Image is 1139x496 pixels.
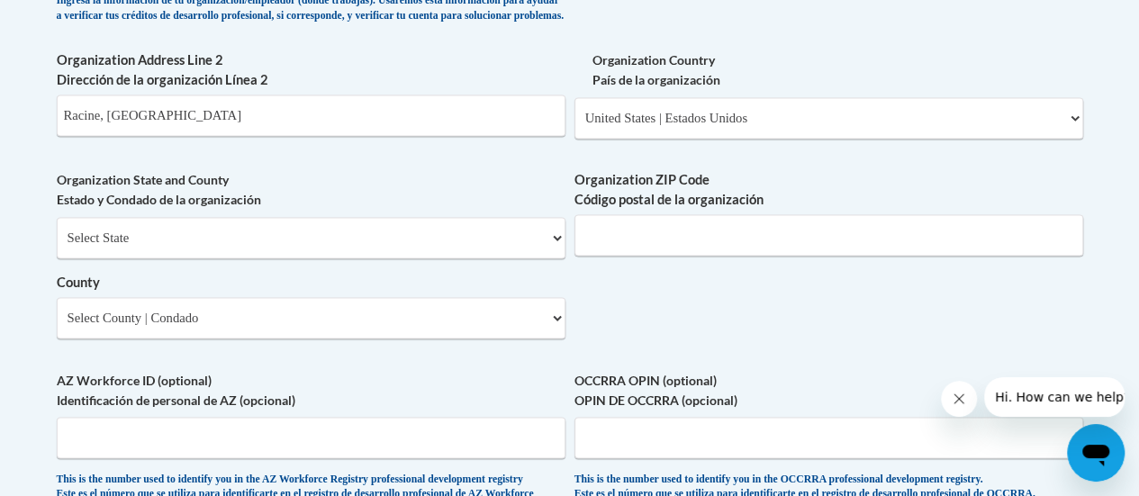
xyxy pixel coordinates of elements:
label: Organization State and County Estado y Condado de la organización [57,170,565,210]
label: Organization Address Line 2 Dirección de la organización Línea 2 [57,50,565,90]
span: Hi. How can we help? [11,13,146,27]
label: OCCRRA OPIN (optional) OPIN DE OCCRRA (opcional) [574,370,1083,410]
iframe: Message from company [984,377,1125,417]
iframe: Button to launch messaging window [1067,424,1125,482]
label: Organization ZIP Code Código postal de la organización [574,170,1083,210]
label: County [57,273,565,293]
input: Metadata input [57,95,565,136]
label: Organization Country País de la organización [574,50,1083,90]
input: Metadata input [574,214,1083,256]
iframe: Close message [941,381,977,417]
label: AZ Workforce ID (optional) Identificación de personal de AZ (opcional) [57,370,565,410]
